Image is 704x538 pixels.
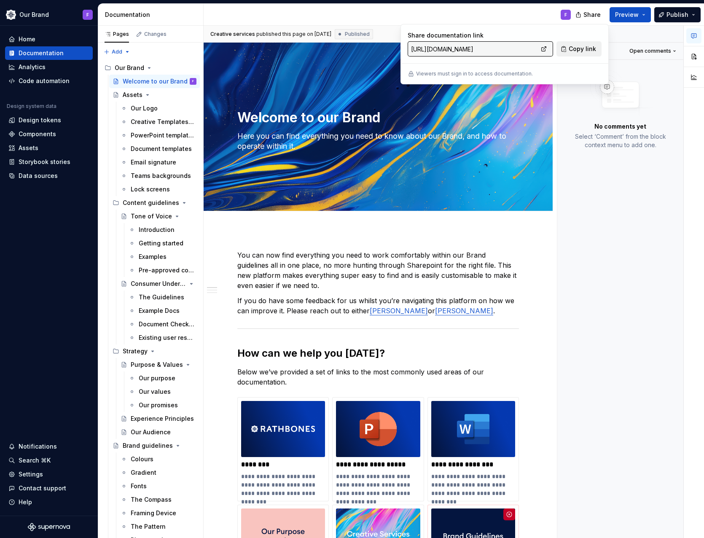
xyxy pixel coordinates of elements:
[629,48,671,54] span: Open comments
[139,334,195,342] div: Existing user research
[109,439,200,452] a: Brand guidelines
[109,88,200,102] a: Assets
[117,115,200,129] a: Creative Templates look and feel
[236,129,517,153] textarea: Here you can find everything you need to know about our Brand, and how to operate within it.
[571,7,606,22] button: Share
[594,122,646,131] p: No comments yet
[125,317,200,331] a: Document Checklist
[117,210,200,223] a: Tone of Voice
[5,127,93,141] a: Components
[610,7,651,22] button: Preview
[131,509,176,517] div: Framing Device
[123,347,148,355] div: Strategy
[117,156,200,169] a: Email signature
[117,425,200,439] a: Our Audience
[101,46,133,58] button: Add
[5,468,93,481] a: Settings
[131,468,156,477] div: Gradient
[125,291,200,304] a: The Guidelines
[112,48,122,55] span: Add
[131,104,158,113] div: Our Logo
[131,118,195,126] div: Creative Templates look and feel
[131,185,170,194] div: Lock screens
[19,470,43,479] div: Settings
[109,196,200,210] div: Content guidelines
[125,385,200,398] a: Our values
[109,75,200,88] a: Welcome to our BrandF
[125,398,200,412] a: Our promises
[237,347,519,360] h2: How can we help you [DATE]?
[139,239,183,247] div: Getting started
[431,401,515,457] img: c65eb98b-1fe6-47d2-8d76-43385f547308.png
[666,11,688,19] span: Publish
[5,141,93,155] a: Assets
[123,91,142,99] div: Assets
[139,307,180,315] div: Example Docs
[192,77,194,86] div: F
[556,41,602,56] button: Copy link
[123,441,173,450] div: Brand guidelines
[615,11,639,19] span: Preview
[139,320,195,328] div: Document Checklist
[19,35,35,43] div: Home
[139,374,175,382] div: Our purpose
[139,253,167,261] div: Examples
[256,31,331,38] div: published this page on [DATE]
[117,169,200,183] a: Teams backgrounds
[5,440,93,453] button: Notifications
[5,155,93,169] a: Storybook stories
[19,144,38,152] div: Assets
[131,145,192,153] div: Document templates
[5,169,93,183] a: Data sources
[125,304,200,317] a: Example Docs
[117,142,200,156] a: Document templates
[125,250,200,264] a: Examples
[131,455,153,463] div: Colours
[19,11,49,19] div: Our Brand
[345,31,370,38] span: Published
[5,60,93,74] a: Analytics
[131,131,195,140] div: PowerPoint templates
[117,412,200,425] a: Experience Principles
[86,11,89,18] div: F
[5,113,93,127] a: Design tokens
[19,63,46,71] div: Analytics
[19,116,61,124] div: Design tokens
[19,130,56,138] div: Components
[139,226,175,234] div: Introduction
[19,442,57,451] div: Notifications
[105,31,129,38] div: Pages
[5,46,93,60] a: Documentation
[117,358,200,371] a: Purpose & Values
[5,482,93,495] button: Contact support
[370,307,428,315] a: [PERSON_NAME]
[237,250,519,291] p: You can now find everything you need to work comfortably within our Brand guidelines all in one p...
[19,456,51,465] div: Search ⌘K
[125,331,200,344] a: Existing user research
[131,280,186,288] div: Consumer Understanding
[117,466,200,479] a: Gradient
[125,371,200,385] a: Our purpose
[101,61,200,75] div: Our Brand
[7,103,56,110] div: Design system data
[237,367,519,387] p: Below we’ve provided a set of links to the most commonly used areas of our documentation.
[19,172,58,180] div: Data sources
[557,26,683,43] div: Comments
[123,77,188,86] div: Welcome to our Brand
[131,212,172,221] div: Tone of Voice
[569,45,596,53] span: Copy link
[567,132,673,149] p: Select ‘Comment’ from the block context menu to add one.
[236,108,517,128] textarea: Welcome to our Brand
[28,523,70,531] svg: Supernova Logo
[131,522,166,531] div: The Pattern
[583,11,601,19] span: Share
[117,183,200,196] a: Lock screens
[117,102,200,115] a: Our Logo
[2,5,96,24] button: Our BrandF
[241,401,325,457] img: 75f45451-e4ef-4a37-bcbe-88d69a3554da.png
[117,506,200,520] a: Framing Device
[117,277,200,291] a: Consumer Understanding
[131,495,172,504] div: The Compass
[105,11,200,19] div: Documentation
[139,387,171,396] div: Our values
